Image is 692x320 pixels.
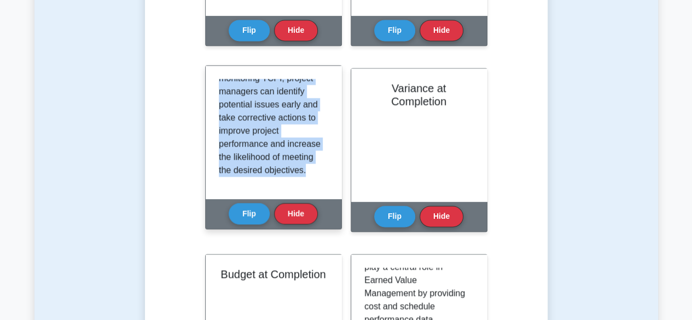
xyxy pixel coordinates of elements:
h2: Variance at Completion [364,82,474,108]
button: Hide [274,203,318,224]
button: Flip [229,20,270,41]
button: Flip [229,203,270,224]
button: Hide [420,206,463,227]
button: Hide [420,20,463,41]
button: Flip [374,206,415,227]
h2: Budget at Completion [219,267,328,281]
button: Hide [274,20,318,41]
button: Flip [374,20,415,41]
